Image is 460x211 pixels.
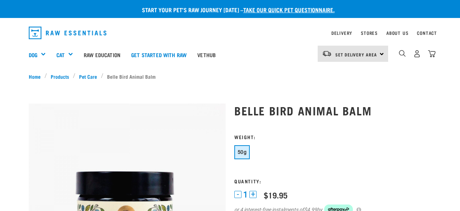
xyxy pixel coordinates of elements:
a: Dog [29,51,37,59]
a: Cat [56,51,65,59]
img: user.png [413,50,421,58]
nav: dropdown navigation [23,24,437,42]
img: Raw Essentials Logo [29,27,106,39]
img: van-moving.png [322,50,332,57]
img: home-icon-1@2x.png [399,50,406,57]
a: Raw Education [78,40,126,69]
span: 50g [238,149,247,155]
a: About Us [386,32,408,34]
a: take our quick pet questionnaire. [243,8,335,11]
nav: breadcrumbs [29,73,431,80]
a: Vethub [192,40,221,69]
a: Home [29,73,45,80]
a: Pet Care [75,73,101,80]
h3: Weight: [234,134,431,139]
a: Stores [361,32,378,34]
h1: Belle Bird Animal Balm [234,104,431,117]
div: $19.95 [264,191,287,199]
h3: Quantity: [234,178,431,184]
img: home-icon@2x.png [428,50,436,58]
button: - [234,191,241,198]
a: Products [47,73,73,80]
span: Set Delivery Area [335,53,377,56]
a: Delivery [331,32,352,34]
button: + [249,191,257,198]
button: 50g [234,145,250,159]
a: Contact [417,32,437,34]
span: 1 [243,191,248,198]
a: Get started with Raw [126,40,192,69]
